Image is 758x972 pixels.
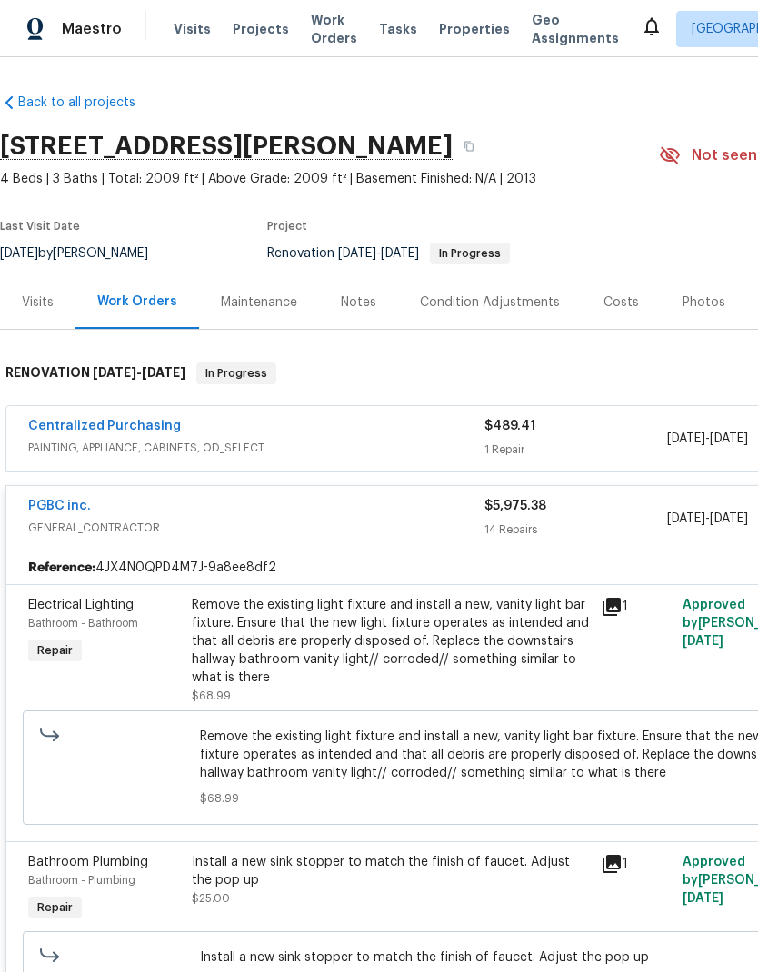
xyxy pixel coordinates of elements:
span: [DATE] [683,635,723,648]
span: $25.00 [192,893,230,904]
div: Work Orders [97,293,177,311]
div: Visits [22,293,54,312]
span: Bathroom - Plumbing [28,875,135,886]
span: [DATE] [710,512,748,525]
span: $5,975.38 [484,500,546,512]
div: 1 Repair [484,441,667,459]
div: Maintenance [221,293,297,312]
span: - [667,510,748,528]
div: Remove the existing light fixture and install a new, vanity light bar fixture. Ensure that the ne... [192,596,590,687]
div: Install a new sink stopper to match the finish of faucet. Adjust the pop up [192,853,590,889]
span: [DATE] [667,512,705,525]
span: Bathroom Plumbing [28,856,148,868]
span: [DATE] [710,432,748,445]
span: [DATE] [683,892,723,905]
div: Condition Adjustments [420,293,560,312]
span: Repair [30,641,80,660]
span: $68.99 [192,690,231,701]
div: Costs [603,293,639,312]
span: $489.41 [484,420,535,432]
div: 1 [601,596,672,618]
span: [DATE] [338,247,376,260]
span: In Progress [198,364,274,382]
span: Tasks [379,23,417,35]
span: [DATE] [93,366,136,379]
span: Work Orders [311,11,357,47]
div: Notes [341,293,376,312]
span: - [93,366,185,379]
span: Project [267,221,307,232]
span: Renovation [267,247,510,260]
button: Copy Address [453,130,485,163]
h6: RENOVATION [5,362,185,384]
a: Centralized Purchasing [28,420,181,432]
span: GENERAL_CONTRACTOR [28,519,484,537]
span: Geo Assignments [532,11,619,47]
span: [DATE] [142,366,185,379]
span: Electrical Lighting [28,599,134,611]
div: Photos [683,293,725,312]
span: Projects [233,20,289,38]
span: PAINTING, APPLIANCE, CABINETS, OD_SELECT [28,439,484,457]
span: Maestro [62,20,122,38]
span: Repair [30,898,80,917]
span: Bathroom - Bathroom [28,618,138,629]
span: - [667,430,748,448]
a: PGBC inc. [28,500,91,512]
div: 1 [601,853,672,875]
span: Properties [439,20,510,38]
span: [DATE] [381,247,419,260]
b: Reference: [28,559,95,577]
span: Visits [174,20,211,38]
span: [DATE] [667,432,705,445]
span: In Progress [432,248,508,259]
span: - [338,247,419,260]
div: 14 Repairs [484,521,667,539]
